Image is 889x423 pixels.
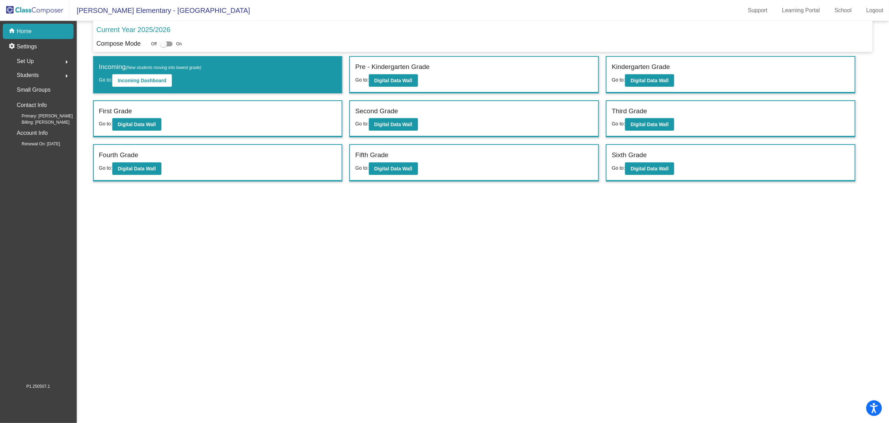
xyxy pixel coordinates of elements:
p: Contact Info [17,100,47,110]
a: Logout [861,5,889,16]
mat-icon: arrow_right [62,72,71,80]
b: Digital Data Wall [118,166,156,171]
button: Digital Data Wall [625,118,674,131]
p: Current Year 2025/2026 [97,24,170,35]
label: Third Grade [612,106,647,116]
button: Digital Data Wall [112,118,161,131]
p: Small Groups [17,85,51,95]
span: Go to: [99,77,112,83]
label: Kindergarten Grade [612,62,670,72]
span: Billing: [PERSON_NAME] [10,119,69,125]
p: Account Info [17,128,48,138]
span: Go to: [355,77,368,83]
button: Digital Data Wall [112,162,161,175]
button: Incoming Dashboard [112,74,172,87]
label: Pre - Kindergarten Grade [355,62,430,72]
span: Primary: [PERSON_NAME] [10,113,73,119]
label: Second Grade [355,106,398,116]
span: Go to: [612,121,625,126]
button: Digital Data Wall [369,118,418,131]
span: [PERSON_NAME] Elementary - [GEOGRAPHIC_DATA] [70,5,250,16]
span: Go to: [612,77,625,83]
button: Digital Data Wall [625,162,674,175]
label: Fifth Grade [355,150,388,160]
span: Go to: [612,165,625,171]
button: Digital Data Wall [369,162,418,175]
span: Go to: [99,165,112,171]
span: Go to: [99,121,112,126]
button: Digital Data Wall [369,74,418,87]
b: Digital Data Wall [118,122,156,127]
mat-icon: arrow_right [62,58,71,66]
p: Home [17,27,32,36]
span: Go to: [355,165,368,171]
b: Digital Data Wall [374,122,412,127]
b: Digital Data Wall [374,78,412,83]
label: Incoming [99,62,202,72]
b: Incoming Dashboard [118,78,166,83]
button: Digital Data Wall [625,74,674,87]
mat-icon: settings [8,43,17,51]
span: On [176,41,182,47]
span: Renewal On: [DATE] [10,141,60,147]
label: First Grade [99,106,132,116]
a: Support [743,5,773,16]
b: Digital Data Wall [631,122,669,127]
span: Students [17,70,39,80]
span: Set Up [17,56,34,66]
p: Settings [17,43,37,51]
a: School [829,5,857,16]
span: Off [151,41,157,47]
b: Digital Data Wall [631,78,669,83]
b: Digital Data Wall [374,166,412,171]
span: (New students moving into lowest grade) [126,65,202,70]
a: Learning Portal [777,5,826,16]
label: Sixth Grade [612,150,647,160]
p: Compose Mode [97,39,141,48]
label: Fourth Grade [99,150,138,160]
span: Go to: [355,121,368,126]
b: Digital Data Wall [631,166,669,171]
mat-icon: home [8,27,17,36]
